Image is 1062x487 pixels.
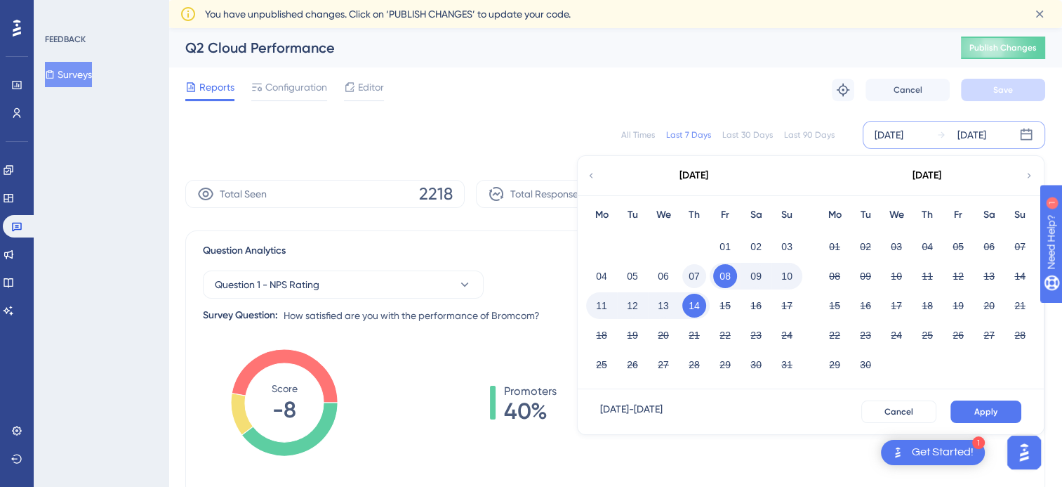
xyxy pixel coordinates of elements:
button: 04 [915,235,939,259]
button: Apply [950,401,1021,423]
button: 15 [713,294,737,318]
span: Reports [199,79,234,96]
button: Publish Changes [961,37,1045,59]
button: 07 [682,264,706,288]
button: Save [961,79,1045,101]
button: 23 [744,323,768,347]
iframe: UserGuiding AI Assistant Launcher [1003,431,1045,474]
button: 09 [854,264,877,288]
button: 05 [946,235,970,259]
button: 22 [823,323,847,347]
button: 15 [823,294,847,318]
button: 03 [884,235,908,259]
div: Open Get Started! checklist, remaining modules: 1 [881,440,985,465]
span: Save [993,84,1013,96]
button: 04 [590,264,613,288]
div: We [881,207,912,223]
div: Mo [586,207,617,223]
button: 29 [823,353,847,377]
span: How satisfied are you with the performance of Bromcom? [284,307,540,324]
div: Survey Question: [203,307,278,324]
button: 25 [590,353,613,377]
div: Su [771,207,802,223]
button: 16 [854,294,877,318]
button: 08 [713,264,737,288]
div: Fr [710,207,741,223]
div: [DATE] - [DATE] [600,401,663,423]
div: Last 90 Days [784,129,835,141]
span: Total Seen [220,186,267,202]
button: 20 [651,323,675,347]
button: 24 [775,323,799,347]
span: Need Help? [33,4,88,20]
span: Total Responses [510,186,583,202]
button: 21 [682,323,706,347]
span: 2218 [419,183,453,205]
span: Editor [358,79,384,96]
button: 27 [651,353,675,377]
button: 10 [884,264,908,288]
button: 19 [620,323,644,347]
tspan: -8 [272,396,296,423]
button: 19 [946,294,970,318]
span: You have unpublished changes. Click on ‘PUBLISH CHANGES’ to update your code. [205,6,571,22]
span: Cancel [894,84,922,96]
span: Question 1 - NPS Rating [215,276,319,293]
button: 10 [775,264,799,288]
button: 05 [620,264,644,288]
div: 1 [972,436,985,449]
button: 16 [744,294,768,318]
div: [DATE] [957,126,986,143]
tspan: Score [272,383,298,394]
div: [DATE] [875,126,903,143]
div: Last 30 Days [722,129,773,141]
button: 08 [823,264,847,288]
button: 13 [651,294,675,318]
div: [DATE] [912,167,941,184]
button: 06 [651,264,675,288]
span: Publish Changes [969,42,1037,53]
button: Surveys [45,62,92,87]
div: Fr [943,207,974,223]
span: Promoters [504,383,557,400]
div: Sa [741,207,771,223]
button: 28 [682,353,706,377]
button: 11 [590,294,613,318]
button: 09 [744,264,768,288]
div: Su [1004,207,1035,223]
button: 20 [977,294,1001,318]
button: 26 [946,323,970,347]
span: Configuration [265,79,327,96]
span: Apply [974,406,997,417]
button: 01 [823,235,847,259]
button: 03 [775,235,799,259]
button: 18 [590,323,613,347]
button: 22 [713,323,737,347]
button: 17 [775,294,799,318]
button: Question 1 - NPS Rating [203,271,484,299]
button: 30 [744,353,768,377]
button: 28 [1008,323,1032,347]
button: 26 [620,353,644,377]
div: [DATE] [679,167,708,184]
button: 29 [713,353,737,377]
div: FEEDBACK [45,34,86,45]
div: 1 [98,7,102,18]
div: Get Started! [912,445,974,460]
button: 11 [915,264,939,288]
div: Th [912,207,943,223]
div: Tu [850,207,881,223]
button: 12 [620,294,644,318]
span: 40% [504,400,557,422]
div: Mo [819,207,850,223]
button: 01 [713,235,737,259]
button: 02 [744,235,768,259]
div: Sa [974,207,1004,223]
button: 07 [1008,235,1032,259]
button: 21 [1008,294,1032,318]
button: 31 [775,353,799,377]
button: Cancel [861,401,936,423]
div: We [648,207,679,223]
